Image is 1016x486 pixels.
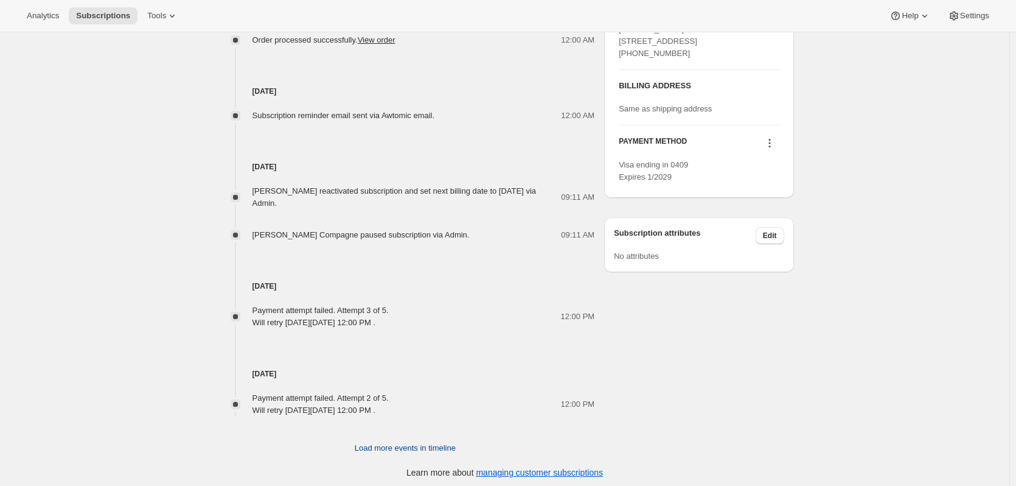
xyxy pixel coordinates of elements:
[147,11,166,21] span: Tools
[216,161,595,173] h4: [DATE]
[252,111,435,120] span: Subscription reminder email sent via Awtomic email.
[960,11,989,21] span: Settings
[561,191,594,203] span: 09:11 AM
[252,392,389,417] div: Payment attempt failed. Attempt 2 of 5. Will retry [DATE][DATE] 12:00 PM .
[619,24,697,58] span: [PERSON_NAME] [STREET_ADDRESS] [PHONE_NUMBER]
[347,438,463,458] button: Load more events in timeline
[614,227,756,244] h3: Subscription attributes
[882,7,938,24] button: Help
[27,11,59,21] span: Analytics
[619,136,687,153] h3: PAYMENT METHOD
[216,280,595,292] h4: [DATE]
[561,110,594,122] span: 12:00 AM
[76,11,130,21] span: Subscriptions
[941,7,997,24] button: Settings
[561,398,595,410] span: 12:00 PM
[614,252,659,261] span: No attributes
[561,229,594,241] span: 09:11 AM
[252,186,537,208] span: [PERSON_NAME] reactivated subscription and set next billing date to [DATE] via Admin.
[252,230,470,239] span: [PERSON_NAME] Compagne paused subscription via Admin.
[902,11,918,21] span: Help
[561,311,595,323] span: 12:00 PM
[19,7,66,24] button: Analytics
[140,7,186,24] button: Tools
[216,368,595,380] h4: [DATE]
[252,305,389,329] div: Payment attempt failed. Attempt 3 of 5. Will retry [DATE][DATE] 12:00 PM .
[476,468,603,477] a: managing customer subscriptions
[756,227,784,244] button: Edit
[358,35,395,44] a: View order
[619,80,779,92] h3: BILLING ADDRESS
[561,34,594,46] span: 12:00 AM
[252,35,395,44] span: Order processed successfully.
[763,231,777,241] span: Edit
[216,85,595,97] h4: [DATE]
[619,160,688,181] span: Visa ending in 0409 Expires 1/2029
[619,104,712,113] span: Same as shipping address
[406,467,603,479] p: Learn more about
[69,7,137,24] button: Subscriptions
[355,442,456,454] span: Load more events in timeline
